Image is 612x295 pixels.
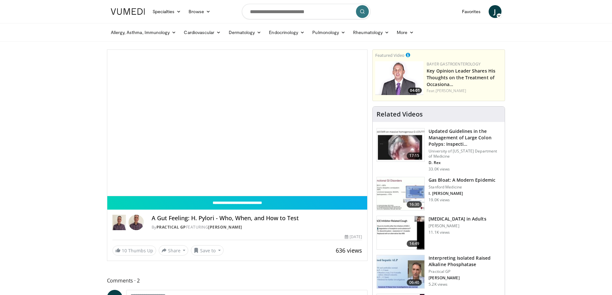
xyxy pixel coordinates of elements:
[429,269,501,274] p: Practical GP
[408,88,422,93] span: 04:01
[427,68,495,87] a: Key Opinion Leader Shares His Thoughts on the Treatment of Occasiona…
[377,216,424,249] img: 11950cd4-d248-4755-8b98-ec337be04c84.150x105_q85_crop-smart_upscale.jpg
[427,61,481,67] a: Bayer Gastroenterology
[429,197,450,203] p: 19.0K views
[129,215,144,230] img: Avatar
[375,52,404,58] small: Featured Video
[429,185,495,190] p: Stanford Medicine
[377,255,501,289] a: 06:40 Interpreting Isolated Raised Alkaline Phosphatase Practical GP [PERSON_NAME] 5.2K views
[112,215,126,230] img: Practical GP
[427,88,502,94] div: Feat.
[191,245,224,256] button: Save to
[429,216,486,222] h3: [MEDICAL_DATA] in Adults
[156,224,186,230] a: Practical GP
[377,177,501,211] a: 16:30 Gas Bloat: A Modern Epidemic Stanford Medicine I. [PERSON_NAME] 19.0K views
[429,275,501,281] p: [PERSON_NAME]
[349,26,393,39] a: Rheumatology
[429,282,448,287] p: 5.2K views
[458,5,485,18] a: Favorites
[180,26,225,39] a: Cardiovascular
[429,128,501,147] h3: Updated Guidelines in the Management of Large Colon Polyps: Inspecti…
[107,276,368,285] span: Comments 2
[375,61,423,95] a: 04:01
[149,5,185,18] a: Specialties
[242,4,370,19] input: Search topics, interventions
[377,110,423,118] h4: Related Videos
[429,255,501,268] h3: Interpreting Isolated Raised Alkaline Phosphatase
[429,230,450,235] p: 11.1K views
[159,245,189,256] button: Share
[185,5,214,18] a: Browse
[152,215,362,222] h4: A Gut Feeling: H. Pylori - Who, When, and How to Test
[107,50,368,196] video-js: Video Player
[377,128,501,172] a: 17:15 Updated Guidelines in the Management of Large Colon Polyps: Inspecti… University of [US_STA...
[377,216,501,250] a: 14:49 [MEDICAL_DATA] in Adults [PERSON_NAME] 11.1K views
[429,223,486,229] p: [PERSON_NAME]
[375,61,423,95] img: 9828b8df-38ad-4333-b93d-bb657251ca89.png.150x105_q85_crop-smart_upscale.png
[107,26,180,39] a: Allergy, Asthma, Immunology
[377,128,424,162] img: dfcfcb0d-b871-4e1a-9f0c-9f64970f7dd8.150x105_q85_crop-smart_upscale.jpg
[208,224,242,230] a: [PERSON_NAME]
[429,160,501,165] p: D. Rex
[393,26,418,39] a: More
[429,167,450,172] p: 33.0K views
[336,247,362,254] span: 636 views
[407,201,422,208] span: 16:30
[122,247,127,254] span: 10
[489,5,501,18] a: J
[345,234,362,240] div: [DATE]
[429,149,501,159] p: University of [US_STATE] Department of Medicine
[429,191,495,196] p: I. [PERSON_NAME]
[407,240,422,247] span: 14:49
[407,152,422,159] span: 17:15
[377,177,424,211] img: 480ec31d-e3c1-475b-8289-0a0659db689a.150x105_q85_crop-smart_upscale.jpg
[265,26,308,39] a: Endocrinology
[308,26,349,39] a: Pulmonology
[111,8,145,15] img: VuMedi Logo
[225,26,265,39] a: Dermatology
[436,88,466,93] a: [PERSON_NAME]
[152,224,362,230] div: By FEATURING
[112,246,156,256] a: 10 Thumbs Up
[407,279,422,286] span: 06:40
[377,255,424,289] img: 6a4ee52d-0f16-480d-a1b4-8187386ea2ed.150x105_q85_crop-smart_upscale.jpg
[429,177,495,183] h3: Gas Bloat: A Modern Epidemic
